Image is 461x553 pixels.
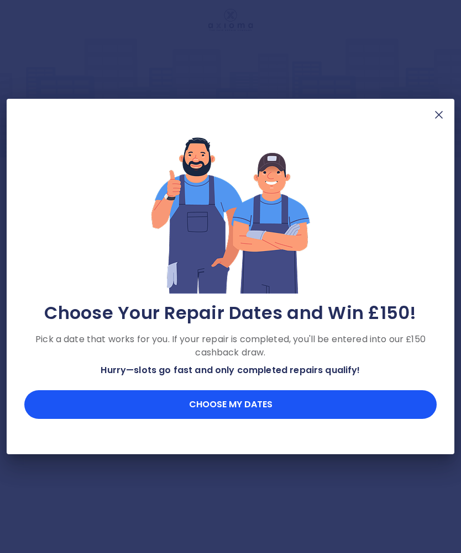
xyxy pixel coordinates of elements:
p: Hurry—slots go fast and only completed repairs qualify! [24,364,437,377]
img: Lottery [150,134,311,295]
img: X Mark [432,108,446,121]
button: Choose my dates [24,390,437,419]
h2: Choose Your Repair Dates and Win £150! [24,302,437,324]
p: Pick a date that works for you. If your repair is completed, you'll be entered into our £150 cash... [24,333,437,359]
